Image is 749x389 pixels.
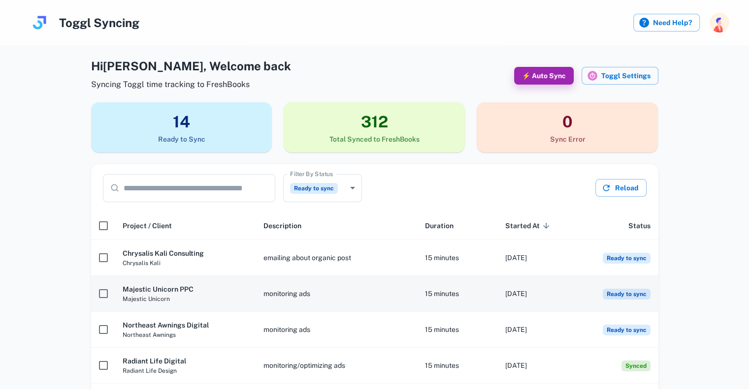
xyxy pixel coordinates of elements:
[603,325,651,335] span: Ready to sync
[256,348,417,384] td: monitoring/optimizing ads
[603,289,651,299] span: Ready to sync
[123,284,248,295] h6: Majestic Unicorn PPC
[497,240,578,276] td: [DATE]
[91,79,291,90] span: Syncing Toggl time tracking to FreshBooks
[595,179,647,197] button: Reload
[582,67,658,85] button: Toggl iconToggl Settings
[290,170,333,178] label: Filter By Status
[417,240,497,276] td: 15 minutes
[284,134,465,145] h6: Total Synced to FreshBooks
[256,240,417,276] td: emailing about organic post
[417,348,497,384] td: 15 minutes
[425,220,454,232] span: Duration
[497,276,578,312] td: [DATE]
[514,67,574,85] button: ⚡ Auto Sync
[497,312,578,348] td: [DATE]
[587,71,597,81] img: Toggl icon
[710,13,729,32] img: photoURL
[123,220,172,232] span: Project / Client
[123,320,248,330] h6: Northeast Awnings Digital
[477,134,658,145] h6: Sync Error
[284,110,465,134] h3: 312
[417,312,497,348] td: 15 minutes
[628,220,651,232] span: Status
[91,134,272,145] h6: Ready to Sync
[477,110,658,134] h3: 0
[603,253,651,264] span: Ready to sync
[256,276,417,312] td: monitoring ads
[59,14,139,31] h4: Toggl Syncing
[123,295,248,303] span: Majestic Unicorn
[263,220,301,232] span: Description
[290,183,338,194] span: Ready to sync
[91,110,272,134] h3: 14
[123,366,248,375] span: Radiant Life Design
[123,356,248,366] h6: Radiant Life Digital
[123,248,248,259] h6: Chrysalis Kali Consulting
[123,330,248,339] span: Northeast Awnings
[123,259,248,268] span: Chrysalis Kali
[30,13,49,32] img: logo.svg
[283,174,362,202] div: Ready to sync
[621,360,651,371] span: Synced
[91,57,291,75] h4: Hi [PERSON_NAME] , Welcome back
[417,276,497,312] td: 15 minutes
[497,348,578,384] td: [DATE]
[256,312,417,348] td: monitoring ads
[505,220,553,232] span: Started At
[633,14,700,31] label: Need Help?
